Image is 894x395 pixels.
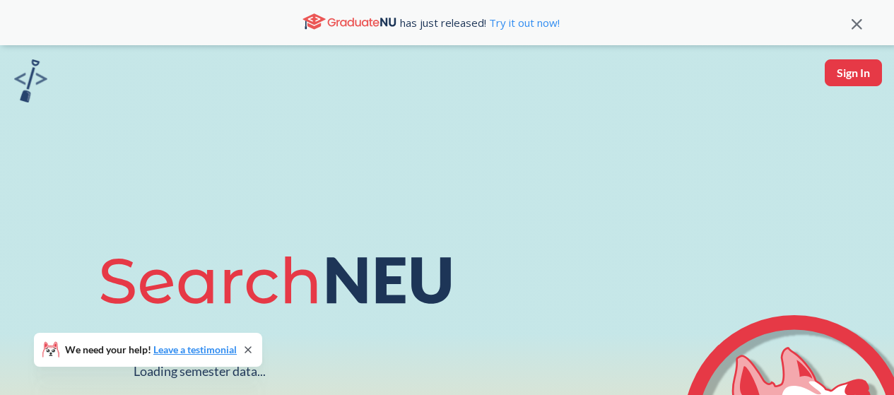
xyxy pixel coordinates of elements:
a: Try it out now! [486,16,560,30]
button: Sign In [825,59,882,86]
span: has just released! [400,15,560,30]
div: Loading semester data... [134,363,266,379]
a: Leave a testimonial [153,343,237,355]
img: sandbox logo [14,59,47,102]
a: sandbox logo [14,59,47,107]
span: We need your help! [65,345,237,355]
